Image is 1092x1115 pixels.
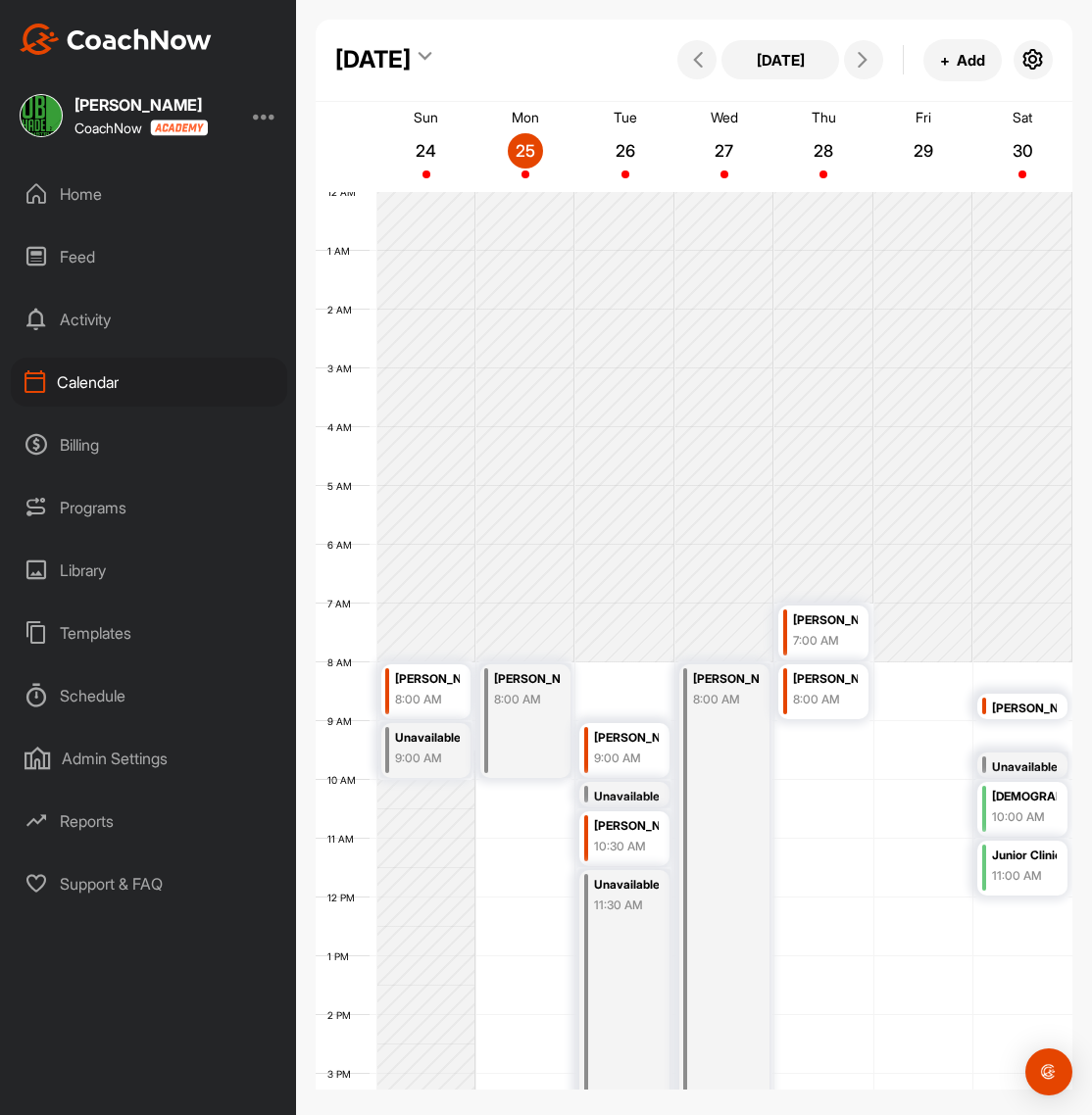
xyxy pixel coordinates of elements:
img: CoachNow acadmey [150,120,208,136]
a: August 29, 2025 [873,102,972,192]
img: square_7d72e3b9a0e7cffca0d5903ffc03afe1.jpg [20,94,63,137]
div: 2 PM [316,1009,371,1021]
div: 10:30 AM [594,838,659,855]
p: 26 [608,141,643,161]
div: 2 AM [316,304,372,315]
a: August 28, 2025 [774,102,873,192]
a: August 24, 2025 [376,102,475,192]
div: 12 AM [316,186,375,198]
div: 11:00 AM [992,867,1058,885]
p: Mon [512,109,539,125]
button: [DATE] [721,40,839,79]
div: Open Intercom Messenger [1025,1048,1072,1095]
div: CoachNow [74,120,208,136]
div: Templates [11,608,287,657]
div: 9 AM [316,715,372,727]
div: [PERSON_NAME] finishing studio [693,668,758,691]
p: 29 [906,141,941,161]
div: [PERSON_NAME] [74,97,208,113]
div: [PERSON_NAME] Meeting [494,668,559,691]
div: [PERSON_NAME] [594,815,659,838]
div: [PERSON_NAME] [395,668,460,691]
a: August 27, 2025 [674,102,773,192]
div: 7 AM [316,598,371,609]
div: 8 AM [316,656,372,668]
div: Calendar [11,358,287,407]
div: 1 PM [316,950,369,962]
div: 8:00 AM [793,691,858,708]
div: 10:00 AM [992,808,1058,826]
div: 5 AM [316,480,372,492]
div: [PERSON_NAME] [594,727,659,750]
div: Home [11,170,287,218]
a: August 30, 2025 [973,102,1072,192]
div: 9:00 AM [594,750,659,767]
div: Unavailable [594,786,659,808]
p: Sun [414,109,438,125]
a: August 25, 2025 [475,102,574,192]
div: 12 PM [316,892,374,903]
div: Programs [11,483,287,532]
div: Unavailable [594,874,659,897]
div: [DEMOGRAPHIC_DATA] Clinic [992,786,1058,808]
div: 1 AM [316,245,370,257]
div: 11 AM [316,833,373,845]
p: Thu [812,109,836,125]
div: Schedule [11,671,287,720]
div: 10 AM [316,774,375,786]
p: 28 [806,141,841,161]
div: Unavailable [992,756,1058,779]
div: 7:00 AM [793,632,858,650]
img: CoachNow [20,24,212,55]
div: Reports [11,797,287,846]
div: [PERSON_NAME] [793,609,858,632]
p: Fri [916,109,931,125]
p: 25 [508,141,543,161]
p: 27 [707,141,742,161]
div: Junior Clinic [992,845,1058,867]
span: + [940,50,950,71]
div: Feed [11,232,287,281]
div: [DATE] [335,42,411,77]
p: Tue [614,109,637,125]
a: August 26, 2025 [575,102,674,192]
div: 3 PM [316,1068,371,1080]
p: 24 [409,141,444,161]
div: Activity [11,295,287,344]
p: Sat [1013,109,1032,125]
p: 30 [1005,141,1040,161]
div: [PERSON_NAME] [992,698,1058,720]
div: Admin Settings [11,734,287,783]
div: 4 AM [316,421,372,433]
div: 9:00 AM [395,750,460,767]
div: 6 AM [316,539,372,551]
div: 8:00 AM [693,691,758,708]
button: +Add [923,39,1002,81]
div: Unavailable [395,727,460,750]
div: Support & FAQ [11,859,287,908]
div: Billing [11,420,287,469]
div: 8:00 AM [494,691,559,708]
div: 8:00 AM [395,691,460,708]
div: 3 AM [316,363,372,374]
div: 11:30 AM [594,897,659,914]
div: [PERSON_NAME] [793,668,858,691]
div: Library [11,546,287,595]
p: Wed [711,109,738,125]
